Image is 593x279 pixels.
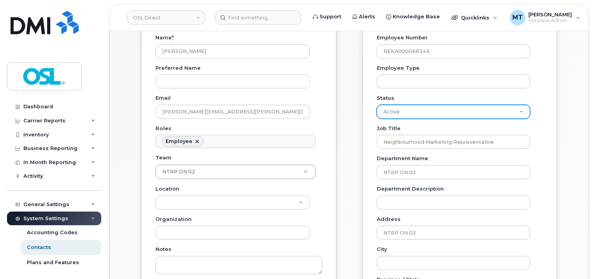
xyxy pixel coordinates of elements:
span: Quicklinks [461,14,489,21]
span: MT [512,13,523,22]
input: Find something... [215,11,301,25]
div: Quicklinks [446,10,503,25]
label: Notes [155,245,171,253]
label: Organization [155,215,192,223]
label: Address [377,215,401,223]
a: Support [307,9,347,25]
abbr: required [172,34,174,41]
label: Status [377,94,394,102]
label: City [377,245,387,253]
label: Department Description [377,185,444,192]
label: Employee Type [377,64,420,72]
label: Name [155,34,174,41]
a: Knowledge Base [381,9,445,25]
label: Preferred Name [155,64,201,72]
label: Roles [155,125,171,132]
span: Support [319,13,341,21]
label: Email [155,94,171,102]
label: Location [155,185,179,192]
span: Wireless Admin [529,18,572,24]
span: Knowledge Base [393,13,440,21]
span: NTRP ON 02 [162,169,195,175]
label: Job Title [377,125,401,132]
a: OSL Direct [127,11,205,25]
div: Michael Togupen [505,10,586,25]
a: NTRP ON 02 [156,165,316,179]
label: Employee Number [377,34,428,41]
a: Alerts [347,9,381,25]
span: Alerts [359,13,375,21]
span: [PERSON_NAME] [529,11,572,18]
label: Team [155,154,171,161]
label: Department Name [377,155,428,162]
div: Employee [166,138,192,145]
